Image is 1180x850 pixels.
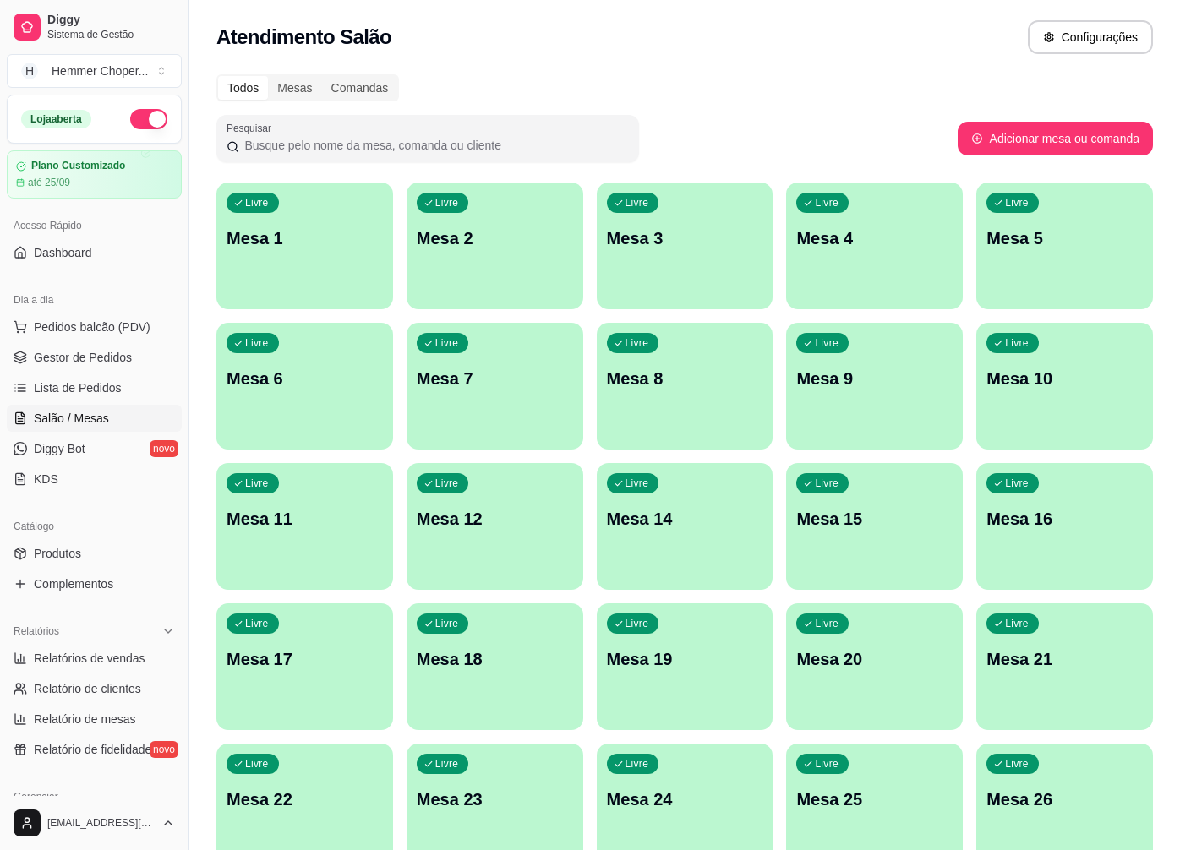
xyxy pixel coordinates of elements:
p: Mesa 26 [986,787,1143,811]
span: Relatório de fidelidade [34,741,151,758]
a: KDS [7,466,182,493]
p: Mesa 8 [607,367,763,390]
button: LivreMesa 1 [216,183,393,309]
button: LivreMesa 16 [976,463,1153,590]
span: H [21,63,38,79]
p: Mesa 20 [796,647,953,671]
span: Diggy [47,13,175,28]
p: Livre [626,477,649,490]
button: LivreMesa 14 [597,463,773,590]
button: LivreMesa 20 [786,603,963,730]
button: Adicionar mesa ou comanda [958,122,1153,155]
a: Diggy Botnovo [7,435,182,462]
div: Gerenciar [7,783,182,810]
p: Mesa 3 [607,226,763,250]
span: Lista de Pedidos [34,379,122,396]
p: Mesa 17 [227,647,383,671]
p: Livre [435,757,459,771]
p: Livre [815,617,839,630]
button: LivreMesa 18 [407,603,583,730]
p: Livre [1005,196,1029,210]
p: Mesa 19 [607,647,763,671]
p: Livre [1005,757,1029,771]
p: Livre [435,196,459,210]
span: KDS [34,471,58,488]
a: Gestor de Pedidos [7,344,182,371]
button: [EMAIL_ADDRESS][DOMAIN_NAME] [7,803,182,843]
p: Livre [435,336,459,350]
a: DiggySistema de Gestão [7,7,182,47]
p: Livre [1005,336,1029,350]
button: LivreMesa 9 [786,323,963,450]
button: LivreMesa 8 [597,323,773,450]
a: Relatório de mesas [7,706,182,733]
span: Produtos [34,545,81,562]
a: Plano Customizadoaté 25/09 [7,150,182,199]
p: Mesa 23 [417,787,573,811]
a: Relatório de clientes [7,675,182,702]
div: Todos [218,76,268,100]
input: Pesquisar [239,137,629,154]
a: Relatórios de vendas [7,645,182,672]
a: Complementos [7,570,182,597]
article: Plano Customizado [31,160,125,172]
p: Mesa 21 [986,647,1143,671]
a: Produtos [7,540,182,567]
button: Select a team [7,54,182,88]
span: Relatório de clientes [34,680,141,697]
p: Livre [626,617,649,630]
span: Relatórios de vendas [34,650,145,667]
p: Mesa 6 [227,367,383,390]
button: LivreMesa 6 [216,323,393,450]
button: LivreMesa 7 [407,323,583,450]
div: Hemmer Choper ... [52,63,148,79]
span: Gestor de Pedidos [34,349,132,366]
button: LivreMesa 17 [216,603,393,730]
span: Sistema de Gestão [47,28,175,41]
span: Dashboard [34,244,92,261]
div: Dia a dia [7,286,182,313]
p: Mesa 5 [986,226,1143,250]
p: Livre [626,336,649,350]
a: Salão / Mesas [7,405,182,432]
h2: Atendimento Salão [216,24,391,51]
p: Mesa 10 [986,367,1143,390]
p: Mesa 9 [796,367,953,390]
a: Relatório de fidelidadenovo [7,736,182,763]
a: Lista de Pedidos [7,374,182,401]
article: até 25/09 [28,176,70,189]
div: Acesso Rápido [7,212,182,239]
p: Livre [815,196,839,210]
button: LivreMesa 5 [976,183,1153,309]
p: Livre [245,617,269,630]
button: LivreMesa 11 [216,463,393,590]
button: LivreMesa 12 [407,463,583,590]
div: Catálogo [7,513,182,540]
div: Mesas [268,76,321,100]
p: Livre [245,757,269,771]
p: Mesa 7 [417,367,573,390]
button: LivreMesa 21 [976,603,1153,730]
p: Mesa 24 [607,787,763,811]
p: Livre [435,617,459,630]
p: Mesa 15 [796,507,953,531]
button: LivreMesa 15 [786,463,963,590]
div: Comandas [322,76,398,100]
button: Configurações [1028,20,1153,54]
p: Mesa 11 [227,507,383,531]
button: LivreMesa 3 [597,183,773,309]
button: Alterar Status [130,109,167,129]
label: Pesquisar [227,121,277,135]
button: LivreMesa 19 [597,603,773,730]
span: [EMAIL_ADDRESS][DOMAIN_NAME] [47,816,155,830]
p: Mesa 18 [417,647,573,671]
span: Pedidos balcão (PDV) [34,319,150,335]
span: Diggy Bot [34,440,85,457]
button: LivreMesa 4 [786,183,963,309]
p: Mesa 22 [227,787,383,811]
p: Livre [626,196,649,210]
button: LivreMesa 2 [407,183,583,309]
p: Mesa 1 [227,226,383,250]
p: Livre [815,477,839,490]
p: Mesa 25 [796,787,953,811]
